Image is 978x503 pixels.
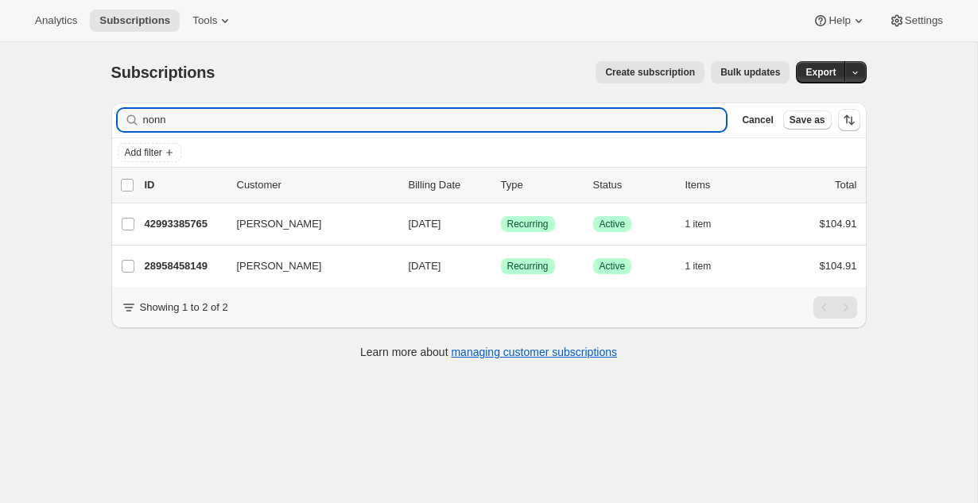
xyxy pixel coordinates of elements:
[742,114,773,126] span: Cancel
[409,260,441,272] span: [DATE]
[735,110,779,130] button: Cancel
[143,109,727,131] input: Filter subscribers
[145,213,857,235] div: 42993385765[PERSON_NAME][DATE]SuccessRecurringSuccessActive1 item$104.91
[360,344,617,360] p: Learn more about
[596,61,704,83] button: Create subscription
[605,66,695,79] span: Create subscription
[790,114,825,126] span: Save as
[90,10,180,32] button: Subscriptions
[145,177,224,193] p: ID
[227,253,386,279] button: [PERSON_NAME]
[192,14,217,27] span: Tools
[125,146,162,159] span: Add filter
[145,216,224,232] p: 42993385765
[600,218,626,230] span: Active
[111,64,215,81] span: Subscriptions
[685,213,729,235] button: 1 item
[501,177,580,193] div: Type
[409,177,488,193] p: Billing Date
[835,177,856,193] p: Total
[507,260,549,273] span: Recurring
[820,260,857,272] span: $104.91
[820,218,857,230] span: $104.91
[145,177,857,193] div: IDCustomerBilling DateTypeStatusItemsTotal
[145,255,857,277] div: 28958458149[PERSON_NAME][DATE]SuccessRecurringSuccessActive1 item$104.91
[507,218,549,230] span: Recurring
[720,66,780,79] span: Bulk updates
[685,255,729,277] button: 1 item
[409,218,441,230] span: [DATE]
[99,14,170,27] span: Subscriptions
[451,346,617,358] a: managing customer subscriptions
[237,216,322,232] span: [PERSON_NAME]
[145,258,224,274] p: 28958458149
[783,110,832,130] button: Save as
[879,10,953,32] button: Settings
[805,66,836,79] span: Export
[905,14,943,27] span: Settings
[183,10,243,32] button: Tools
[796,61,845,83] button: Export
[140,300,228,315] p: Showing 1 to 2 of 2
[227,211,386,237] button: [PERSON_NAME]
[685,218,712,230] span: 1 item
[829,14,850,27] span: Help
[685,177,765,193] div: Items
[600,260,626,273] span: Active
[813,296,857,319] nav: Pagination
[35,14,77,27] span: Analytics
[803,10,875,32] button: Help
[685,260,712,273] span: 1 item
[593,177,673,193] p: Status
[118,143,181,162] button: Add filter
[237,177,396,193] p: Customer
[838,109,860,131] button: Sort the results
[25,10,87,32] button: Analytics
[237,258,322,274] span: [PERSON_NAME]
[711,61,790,83] button: Bulk updates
